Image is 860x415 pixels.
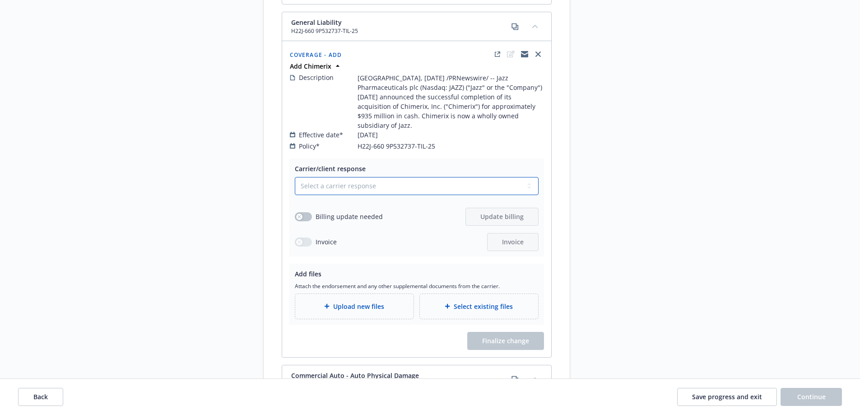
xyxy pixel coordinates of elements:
[492,49,503,60] a: external
[482,336,529,345] span: Finalize change
[465,208,539,226] button: Update billing
[295,294,414,319] div: Upload new files
[502,238,524,246] span: Invoice
[358,73,544,130] span: [GEOGRAPHIC_DATA], [DATE] /PRNewswire/ -- Jazz Pharmaceuticals plc (Nasdaq: JAZZ) ("Jazz" or the ...
[291,27,358,35] span: H22J-660 9P532737-TIL-25
[510,21,521,32] a: copy
[358,130,378,140] span: [DATE]
[33,392,48,401] span: Back
[467,332,544,350] span: Finalize change
[316,237,337,247] span: Invoice
[781,388,842,406] button: Continue
[291,18,358,27] span: General Liability
[295,282,539,290] span: Attach the endorsement and any other supplemental documents from the carrier.
[299,130,343,140] span: Effective date*
[290,51,342,59] span: Coverage - Add
[533,49,544,60] a: close
[291,371,419,380] span: Commercial Auto - Auto Physical Damage
[290,62,331,70] strong: Add Chimerix
[333,302,384,311] span: Upload new files
[528,372,542,386] button: collapse content
[282,365,551,394] div: Commercial Auto - Auto Physical DamageHEBAP-9P532713-TCT-25copycollapse content
[454,302,513,311] span: Select existing files
[510,374,521,385] a: copy
[797,392,826,401] span: Continue
[419,294,539,319] div: Select existing files
[282,12,551,41] div: General LiabilityH22J-660 9P532737-TIL-25copycollapse content
[18,388,63,406] button: Back
[295,164,366,173] span: Carrier/client response
[358,141,435,151] span: H22J-660 9P532737-TIL-25
[506,49,516,60] span: edit
[487,233,539,251] button: Invoice
[519,49,530,60] a: copyLogging
[299,73,334,82] span: Description
[528,19,542,33] button: collapse content
[299,141,320,151] span: Policy*
[480,212,524,221] span: Update billing
[295,270,321,278] span: Add files
[316,212,383,221] span: Billing update needed
[677,388,777,406] button: Save progress and exit
[692,392,762,401] span: Save progress and exit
